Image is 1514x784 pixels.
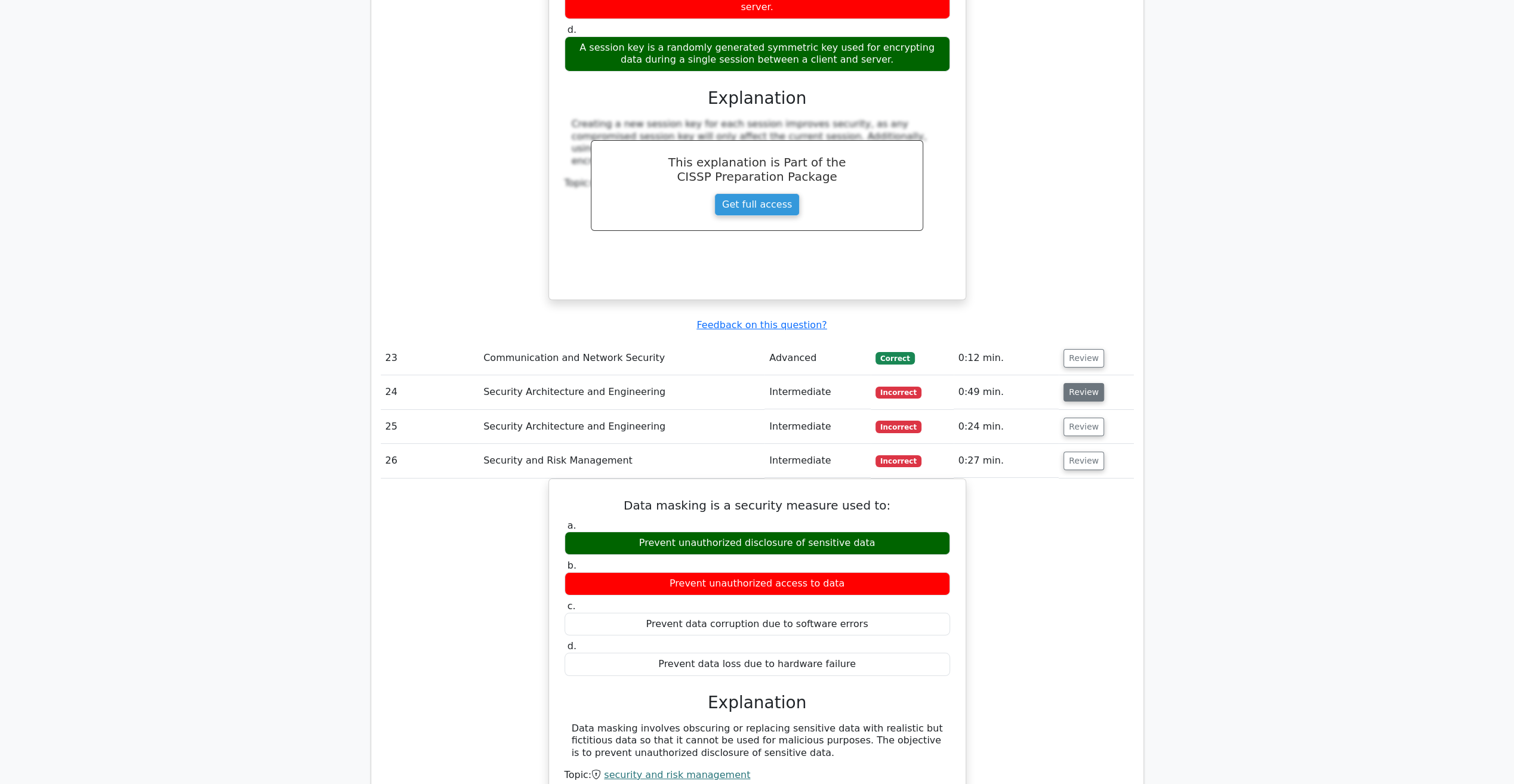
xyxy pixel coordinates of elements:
td: Intermediate [764,375,871,409]
div: Prevent unauthorized disclosure of sensitive data [565,532,950,555]
div: Topic: [565,769,950,782]
span: Correct [875,352,914,364]
td: 0:12 min. [954,341,1059,375]
button: Review [1063,349,1104,368]
td: Security Architecture and Engineering [479,410,764,444]
td: 23 [381,341,479,375]
button: Review [1063,383,1104,402]
td: 25 [381,410,479,444]
td: Security and Risk Management [479,444,764,478]
td: 0:27 min. [954,444,1059,478]
span: b. [568,560,576,571]
span: Incorrect [875,421,921,433]
h3: Explanation [572,88,943,109]
div: Creating a new session key for each session improves security, as any compromised session key wil... [572,118,943,168]
td: 24 [381,375,479,409]
td: Security Architecture and Engineering [479,375,764,409]
td: Advanced [764,341,871,375]
button: Review [1063,418,1104,436]
td: Communication and Network Security [479,341,764,375]
div: Prevent data corruption due to software errors [565,613,950,636]
span: a. [568,520,576,531]
td: 26 [381,444,479,478]
h3: Explanation [572,693,943,713]
span: d. [568,640,576,652]
td: Intermediate [764,410,871,444]
td: 0:49 min. [954,375,1059,409]
a: security and risk management [604,769,750,780]
td: Intermediate [764,444,871,478]
span: c. [568,600,576,612]
div: Data masking involves obscuring or replacing sensitive data with realistic but fictitious data so... [572,723,943,760]
div: A session key is a randomly generated symmetric key used for encrypting data during a single sess... [565,36,950,72]
span: d. [568,24,576,35]
div: Topic: [565,177,950,190]
div: Prevent data loss due to hardware failure [565,653,950,676]
button: Review [1063,452,1104,470]
a: Get full access [714,193,800,216]
span: Incorrect [875,455,921,467]
div: Prevent unauthorized access to data [565,572,950,595]
span: Incorrect [875,387,921,399]
td: 0:24 min. [954,410,1059,444]
h5: Data masking is a security measure used to: [563,498,951,513]
a: Feedback on this question? [696,319,827,331]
